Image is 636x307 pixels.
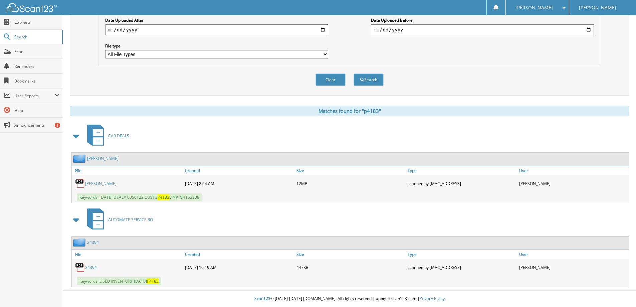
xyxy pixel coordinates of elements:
span: [PERSON_NAME] [579,6,616,10]
div: [PERSON_NAME] [517,261,629,274]
img: PDF.png [75,178,85,188]
img: PDF.png [75,262,85,272]
span: Search [14,34,58,40]
a: User [517,250,629,259]
span: Help [14,108,59,113]
div: Matches found for "p4183" [70,106,629,116]
div: 2 [55,123,60,128]
input: end [371,24,594,35]
a: AUTOMATE SERVICE RO [83,206,153,233]
span: Announcements [14,122,59,128]
a: Type [406,250,517,259]
a: Created [183,250,295,259]
span: P4183 [158,194,169,200]
div: © [DATE]-[DATE] [DOMAIN_NAME]. All rights reserved | appg04-scan123-com | [63,291,636,307]
span: [PERSON_NAME] [515,6,553,10]
span: P4183 [147,278,159,284]
a: File [72,250,183,259]
span: User Reports [14,93,55,99]
span: Keywords: [DATE] DEAL# 0056122 CUST# VIN# NH163308 [77,193,202,201]
a: Created [183,166,295,175]
a: [PERSON_NAME] [87,156,119,161]
input: start [105,24,328,35]
a: [PERSON_NAME] [85,181,117,186]
span: Keywords: USED INVENTORY [DATE] [77,277,161,285]
div: 447KB [295,261,406,274]
div: 12MB [295,177,406,190]
img: scan123-logo-white.svg [7,3,57,12]
button: Search [354,73,384,86]
a: Size [295,166,406,175]
span: Reminders [14,63,59,69]
a: 24394 [85,265,97,270]
div: [PERSON_NAME] [517,177,629,190]
label: Date Uploaded After [105,17,328,23]
span: CAR DEALS [108,133,129,139]
a: Privacy Policy [420,296,445,301]
img: folder2.png [73,238,87,247]
div: scanned by [MAC_ADDRESS] [406,177,517,190]
span: AUTOMATE SERVICE RO [108,217,153,222]
label: File type [105,43,328,49]
span: Cabinets [14,19,59,25]
span: Bookmarks [14,78,59,84]
iframe: Chat Widget [603,275,636,307]
div: [DATE] 8:54 AM [183,177,295,190]
div: scanned by [MAC_ADDRESS] [406,261,517,274]
a: File [72,166,183,175]
span: Scan123 [254,296,270,301]
img: folder2.png [73,154,87,163]
a: Size [295,250,406,259]
button: Clear [315,73,346,86]
a: CAR DEALS [83,123,129,149]
div: [DATE] 10:19 AM [183,261,295,274]
a: Type [406,166,517,175]
a: 24394 [87,240,99,245]
a: User [517,166,629,175]
label: Date Uploaded Before [371,17,594,23]
span: Scan [14,49,59,54]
